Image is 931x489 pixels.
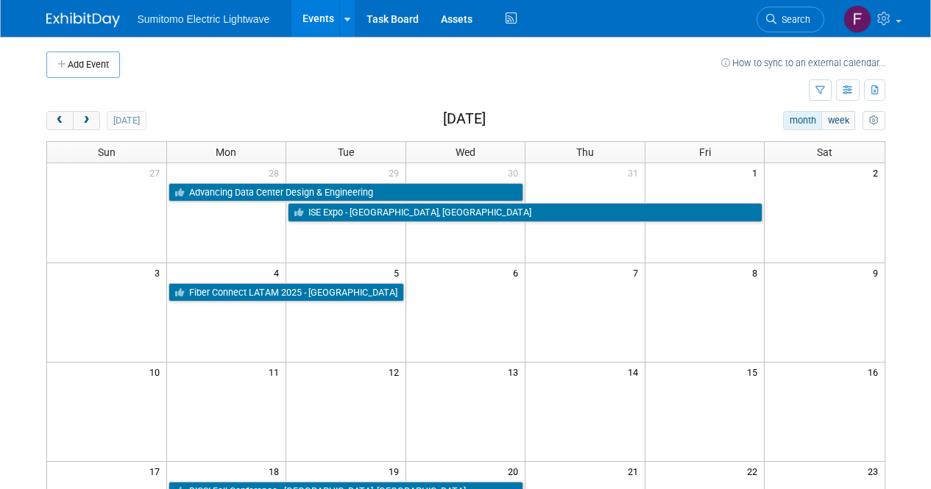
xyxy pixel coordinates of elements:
span: 18 [267,462,286,480]
span: 22 [746,462,764,480]
span: Sat [817,146,832,158]
span: 15 [746,363,764,381]
span: Thu [576,146,594,158]
button: myCustomButton [863,111,885,130]
button: Add Event [46,51,120,78]
span: 31 [626,163,645,182]
span: 17 [148,462,166,480]
a: ISE Expo - [GEOGRAPHIC_DATA], [GEOGRAPHIC_DATA] [288,203,762,222]
span: Fri [699,146,711,158]
span: 12 [387,363,406,381]
button: month [783,111,822,130]
span: 16 [866,363,885,381]
button: week [821,111,855,130]
span: 19 [387,462,406,480]
span: 23 [866,462,885,480]
i: Personalize Calendar [869,116,879,126]
span: Sun [98,146,116,158]
span: 27 [148,163,166,182]
span: 9 [871,263,885,282]
a: How to sync to an external calendar... [721,57,885,68]
span: 13 [506,363,525,381]
button: next [73,111,100,130]
span: Tue [338,146,354,158]
span: 5 [392,263,406,282]
button: prev [46,111,74,130]
span: 30 [506,163,525,182]
span: 21 [626,462,645,480]
span: 14 [626,363,645,381]
span: 4 [272,263,286,282]
span: Search [776,14,810,25]
span: Sumitomo Electric Lightwave [138,13,270,25]
span: 10 [148,363,166,381]
img: Faith Byrd [843,5,871,33]
span: 11 [267,363,286,381]
a: Fiber Connect LATAM 2025 - [GEOGRAPHIC_DATA] [169,283,404,302]
span: 8 [751,263,764,282]
span: Wed [456,146,475,158]
span: 20 [506,462,525,480]
span: 29 [387,163,406,182]
span: 6 [511,263,525,282]
a: Search [757,7,824,32]
span: Mon [216,146,236,158]
span: 28 [267,163,286,182]
span: 7 [631,263,645,282]
span: 2 [871,163,885,182]
span: 3 [153,263,166,282]
h2: [DATE] [443,111,486,127]
span: 1 [751,163,764,182]
img: ExhibitDay [46,13,120,27]
a: Advancing Data Center Design & Engineering [169,183,524,202]
button: [DATE] [107,111,146,130]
